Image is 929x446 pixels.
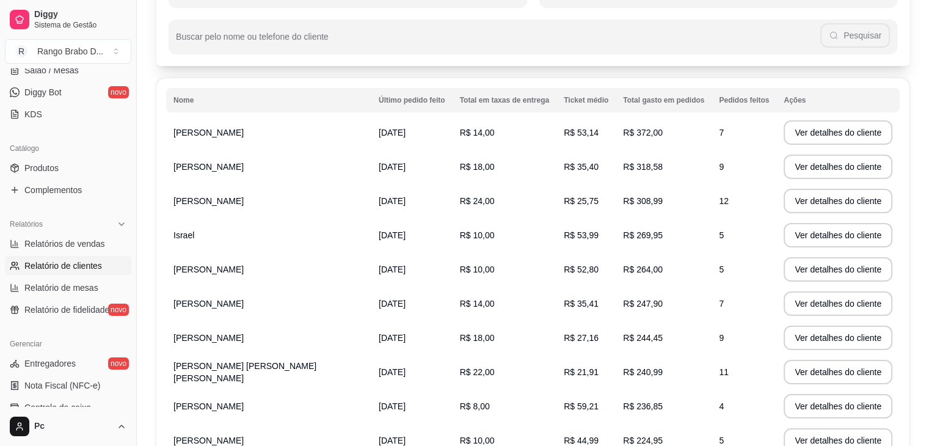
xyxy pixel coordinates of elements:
[379,401,406,411] span: [DATE]
[719,436,724,445] span: 5
[460,367,495,377] span: R$ 22,00
[5,300,131,320] a: Relatório de fidelidadenovo
[379,367,406,377] span: [DATE]
[5,5,131,34] a: DiggySistema de Gestão
[564,128,599,137] span: R$ 53,14
[564,401,599,411] span: R$ 59,21
[173,128,244,137] span: [PERSON_NAME]
[784,291,892,316] button: Ver detalhes do cliente
[460,436,495,445] span: R$ 10,00
[784,394,892,419] button: Ver detalhes do cliente
[784,189,892,213] button: Ver detalhes do cliente
[173,162,244,172] span: [PERSON_NAME]
[5,376,131,395] a: Nota Fiscal (NFC-e)
[564,299,599,309] span: R$ 35,41
[15,45,27,57] span: R
[34,20,126,30] span: Sistema de Gestão
[5,278,131,298] a: Relatório de mesas
[5,139,131,158] div: Catálogo
[623,367,663,377] span: R$ 240,99
[24,260,102,272] span: Relatório de clientes
[719,196,729,206] span: 12
[24,86,62,98] span: Diggy Bot
[719,333,724,343] span: 9
[460,162,495,172] span: R$ 18,00
[5,256,131,276] a: Relatório de clientes
[173,196,244,206] span: [PERSON_NAME]
[5,104,131,124] a: KDS
[24,108,42,120] span: KDS
[623,299,663,309] span: R$ 247,90
[5,334,131,354] div: Gerenciar
[24,357,76,370] span: Entregadores
[24,401,91,414] span: Controle de caixa
[34,421,112,432] span: Pc
[623,128,663,137] span: R$ 372,00
[564,196,599,206] span: R$ 25,75
[564,230,599,240] span: R$ 53,99
[453,88,557,112] th: Total em taxas de entrega
[784,155,892,179] button: Ver detalhes do cliente
[173,265,244,274] span: [PERSON_NAME]
[719,367,729,377] span: 11
[719,299,724,309] span: 7
[371,88,453,112] th: Último pedido feito
[776,88,900,112] th: Ações
[623,333,663,343] span: R$ 244,45
[24,238,105,250] span: Relatórios de vendas
[379,333,406,343] span: [DATE]
[176,35,820,48] input: Buscar pelo nome ou telefone do cliente
[24,64,79,76] span: Salão / Mesas
[784,360,892,384] button: Ver detalhes do cliente
[24,282,98,294] span: Relatório de mesas
[173,230,194,240] span: Israel
[719,128,724,137] span: 7
[24,162,59,174] span: Produtos
[173,401,244,411] span: [PERSON_NAME]
[564,333,599,343] span: R$ 27,16
[5,60,131,80] a: Salão / Mesas
[712,88,776,112] th: Pedidos feitos
[379,265,406,274] span: [DATE]
[784,223,892,247] button: Ver detalhes do cliente
[173,361,316,383] span: [PERSON_NAME] [PERSON_NAME] [PERSON_NAME]
[460,299,495,309] span: R$ 14,00
[719,230,724,240] span: 5
[564,162,599,172] span: R$ 35,40
[460,401,490,411] span: R$ 8,00
[623,265,663,274] span: R$ 264,00
[5,82,131,102] a: Diggy Botnovo
[623,162,663,172] span: R$ 318,58
[37,45,103,57] div: Rango Brabo D ...
[34,9,126,20] span: Diggy
[379,230,406,240] span: [DATE]
[784,257,892,282] button: Ver detalhes do cliente
[379,299,406,309] span: [DATE]
[460,230,495,240] span: R$ 10,00
[564,367,599,377] span: R$ 21,91
[24,304,109,316] span: Relatório de fidelidade
[5,412,131,441] button: Pc
[719,401,724,411] span: 4
[784,120,892,145] button: Ver detalhes do cliente
[5,398,131,417] a: Controle de caixa
[460,265,495,274] span: R$ 10,00
[556,88,616,112] th: Ticket médio
[616,88,712,112] th: Total gasto em pedidos
[173,333,244,343] span: [PERSON_NAME]
[5,180,131,200] a: Complementos
[379,128,406,137] span: [DATE]
[5,158,131,178] a: Produtos
[5,234,131,254] a: Relatórios de vendas
[719,265,724,274] span: 5
[460,196,495,206] span: R$ 24,00
[623,196,663,206] span: R$ 308,99
[460,333,495,343] span: R$ 18,00
[623,436,663,445] span: R$ 224,95
[379,436,406,445] span: [DATE]
[24,184,82,196] span: Complementos
[719,162,724,172] span: 9
[5,39,131,64] button: Select a team
[173,299,244,309] span: [PERSON_NAME]
[564,436,599,445] span: R$ 44,99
